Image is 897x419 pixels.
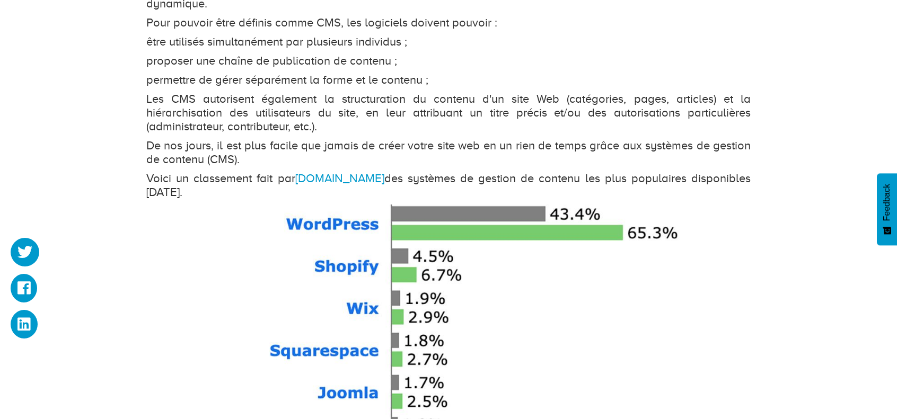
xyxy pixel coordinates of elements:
p: Pour pouvoir être définis comme CMS, les logiciels doivent pouvoir : [146,16,751,30]
p: proposer une chaîne de publication de contenu ; [146,54,751,68]
span: Feedback [882,184,892,221]
p: Les CMS autorisent également la structuration du contenu d'un site Web (catégories, pages, articl... [146,92,751,133]
p: De nos jours, il est plus facile que jamais de créer votre site web en un rien de temps grâce aux... [146,139,751,166]
p: Voici un classement fait par des systèmes de gestion de contenu les plus populaires disponibles [... [146,172,751,199]
p: être utilisés simultanément par plusieurs individus ; [146,35,751,49]
p: permettre de gérer séparément la forme et le contenu ; [146,73,751,87]
a: [DOMAIN_NAME] [295,172,384,185]
button: Feedback - Afficher l’enquête [877,173,897,245]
